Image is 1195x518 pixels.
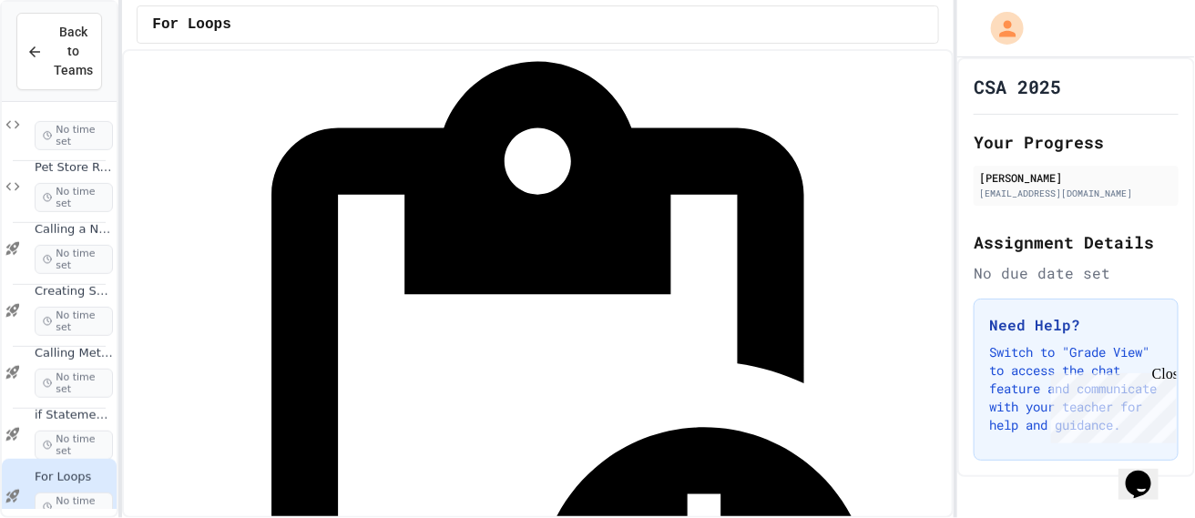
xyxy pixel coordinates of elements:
[35,369,113,398] span: No time set
[989,314,1163,336] h3: Need Help?
[152,14,230,36] span: For Loops
[989,343,1163,434] p: Switch to "Grade View" to access the chat feature and communicate with your teacher for help and ...
[974,74,1061,99] h1: CSA 2025
[35,183,113,212] span: No time set
[35,284,113,300] span: Creating Superclasses and Subclasses
[979,187,1173,200] div: [EMAIL_ADDRESS][DOMAIN_NAME]
[35,307,113,336] span: No time set
[35,160,113,176] span: Pet Store Register
[35,346,113,361] span: Calling Methods
[35,121,113,150] span: No time set
[7,7,126,116] div: Chat with us now!Close
[974,229,1179,255] h2: Assignment Details
[35,222,113,238] span: Calling a Non-void Method
[54,23,93,80] span: Back to Teams
[1118,445,1177,500] iframe: chat widget
[35,470,113,485] span: For Loops
[979,169,1173,186] div: [PERSON_NAME]
[972,7,1028,49] div: My Account
[974,262,1179,284] div: No due date set
[35,408,113,423] span: if Statements and Control Flow
[974,129,1179,155] h2: Your Progress
[35,245,113,274] span: No time set
[1044,366,1177,443] iframe: chat widget
[16,13,102,90] button: Back to Teams
[35,431,113,460] span: No time set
